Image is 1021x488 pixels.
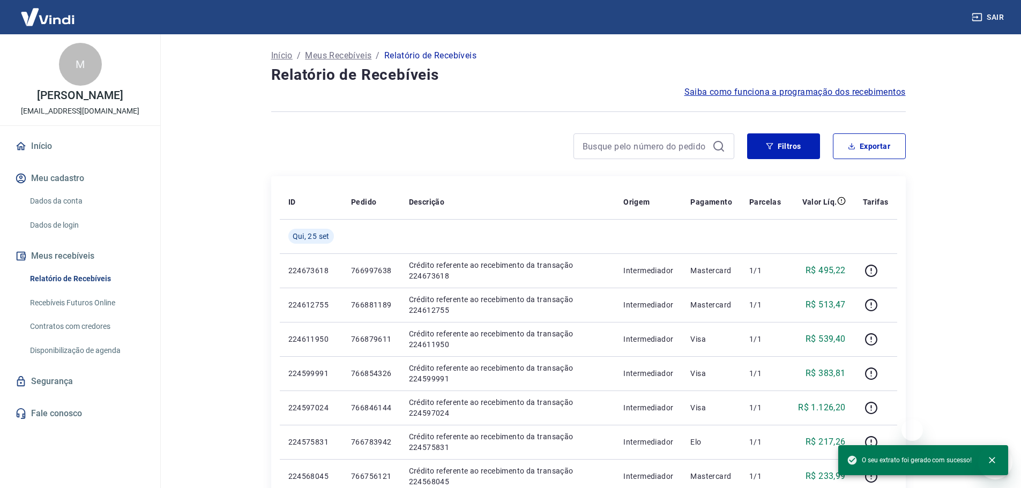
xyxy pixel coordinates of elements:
[351,437,392,447] p: 766783942
[749,299,781,310] p: 1/1
[690,197,732,207] p: Pagamento
[690,334,732,344] p: Visa
[13,1,83,33] img: Vindi
[13,134,147,158] a: Início
[351,402,392,413] p: 766846144
[26,292,147,314] a: Recebíveis Futuros Online
[690,402,732,413] p: Visa
[970,7,1008,27] button: Sair
[749,265,781,276] p: 1/1
[623,437,673,447] p: Intermediador
[26,340,147,362] a: Disponibilização de agenda
[690,265,732,276] p: Mastercard
[901,419,923,441] iframe: Fechar mensagem
[297,49,301,62] p: /
[13,244,147,268] button: Meus recebíveis
[409,294,607,316] p: Crédito referente ao recebimento da transação 224612755
[802,197,837,207] p: Valor Líq.
[351,265,392,276] p: 766997638
[384,49,476,62] p: Relatório de Recebíveis
[623,265,673,276] p: Intermediador
[749,471,781,482] p: 1/1
[806,470,846,483] p: R$ 233,99
[21,106,139,117] p: [EMAIL_ADDRESS][DOMAIN_NAME]
[288,334,334,344] p: 224611950
[806,436,846,448] p: R$ 217,26
[806,264,846,277] p: R$ 495,22
[26,316,147,337] a: Contratos com credores
[351,299,392,310] p: 766881189
[583,138,708,154] input: Busque pelo número do pedido
[293,231,330,242] span: Qui, 25 set
[847,455,972,466] span: O seu extrato foi gerado com sucesso!
[623,471,673,482] p: Intermediador
[623,402,673,413] p: Intermediador
[623,368,673,379] p: Intermediador
[351,334,392,344] p: 766879611
[288,265,334,276] p: 224673618
[26,190,147,212] a: Dados da conta
[409,328,607,350] p: Crédito referente ao recebimento da transação 224611950
[690,437,732,447] p: Elo
[798,401,845,414] p: R$ 1.126,20
[351,368,392,379] p: 766854326
[749,402,781,413] p: 1/1
[351,471,392,482] p: 766756121
[271,64,906,86] h4: Relatório de Recebíveis
[749,368,781,379] p: 1/1
[749,197,781,207] p: Parcelas
[288,471,334,482] p: 224568045
[59,43,102,86] div: M
[623,334,673,344] p: Intermediador
[806,298,846,311] p: R$ 513,47
[13,402,147,425] a: Fale conosco
[271,49,293,62] a: Início
[37,90,123,101] p: [PERSON_NAME]
[747,133,820,159] button: Filtros
[409,260,607,281] p: Crédito referente ao recebimento da transação 224673618
[749,334,781,344] p: 1/1
[305,49,371,62] a: Meus Recebíveis
[288,437,334,447] p: 224575831
[13,370,147,393] a: Segurança
[806,367,846,380] p: R$ 383,81
[288,402,334,413] p: 224597024
[288,299,334,310] p: 224612755
[409,397,607,418] p: Crédito referente ao recebimento da transação 224597024
[863,197,889,207] p: Tarifas
[288,197,296,207] p: ID
[690,368,732,379] p: Visa
[26,214,147,236] a: Dados de login
[409,363,607,384] p: Crédito referente ao recebimento da transação 224599991
[806,333,846,346] p: R$ 539,40
[623,299,673,310] p: Intermediador
[409,466,607,487] p: Crédito referente ao recebimento da transação 224568045
[690,299,732,310] p: Mastercard
[749,437,781,447] p: 1/1
[351,197,376,207] p: Pedido
[690,471,732,482] p: Mastercard
[13,167,147,190] button: Meu cadastro
[409,431,607,453] p: Crédito referente ao recebimento da transação 224575831
[409,197,445,207] p: Descrição
[623,197,650,207] p: Origem
[26,268,147,290] a: Relatório de Recebíveis
[833,133,906,159] button: Exportar
[684,86,906,99] a: Saiba como funciona a programação dos recebimentos
[376,49,379,62] p: /
[978,445,1012,479] iframe: Botão para abrir a janela de mensagens
[288,368,334,379] p: 224599991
